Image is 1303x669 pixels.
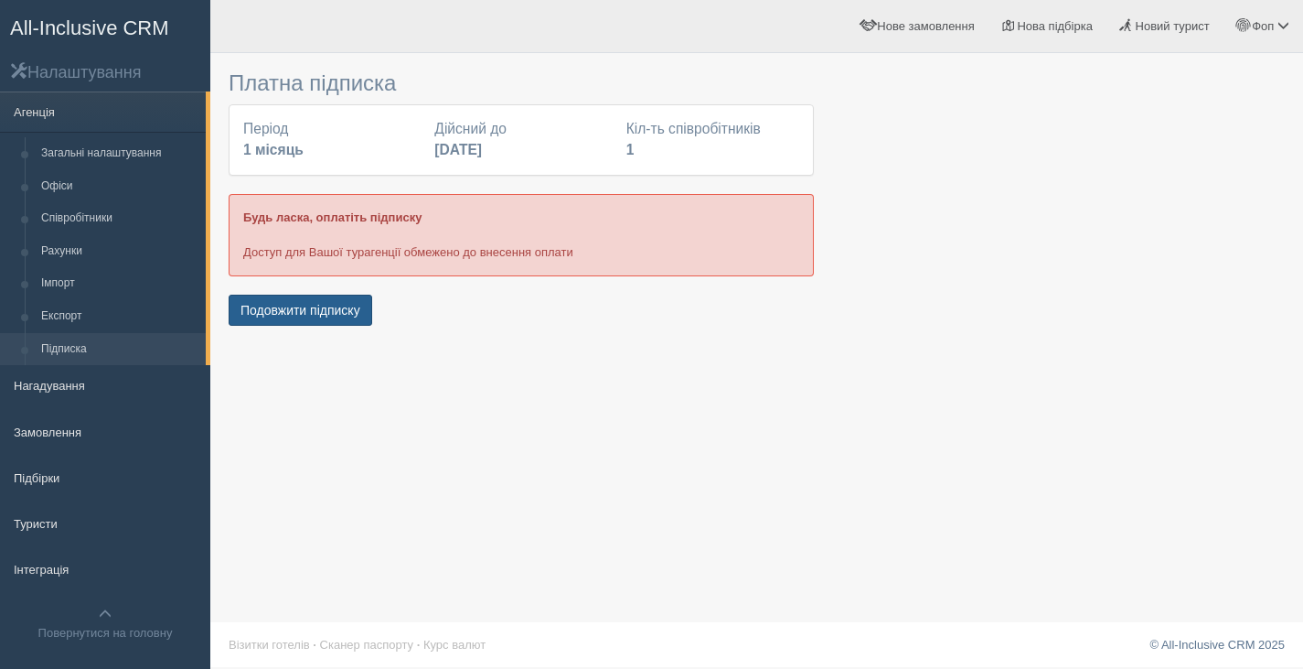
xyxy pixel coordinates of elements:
[229,295,372,326] button: Подовжити підписку
[243,142,304,157] b: 1 місяць
[229,71,814,95] h3: Платна підписка
[33,267,206,300] a: Імпорт
[1136,19,1210,33] span: Новий турист
[1,1,209,51] a: All-Inclusive CRM
[626,142,635,157] b: 1
[33,300,206,333] a: Експорт
[313,638,316,652] span: ·
[33,235,206,268] a: Рахунки
[33,333,206,366] a: Підписка
[33,137,206,170] a: Загальні налаштування
[617,119,808,161] div: Кіл-ть співробітників
[423,638,486,652] a: Курс валют
[434,142,482,157] b: [DATE]
[425,119,616,161] div: Дійсний до
[229,638,310,652] a: Візитки готелів
[417,638,421,652] span: ·
[229,194,814,275] div: Доступ для Вашої турагенції обмежено до внесення оплати
[33,170,206,203] a: Офіси
[877,19,974,33] span: Нове замовлення
[234,119,425,161] div: Період
[33,202,206,235] a: Співробітники
[1252,19,1274,33] span: Фоп
[243,210,422,224] b: Будь ласка, оплатіть підписку
[320,638,413,652] a: Сканер паспорту
[10,16,169,39] span: All-Inclusive CRM
[1149,638,1285,652] a: © All-Inclusive CRM 2025
[1017,19,1093,33] span: Нова підбірка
